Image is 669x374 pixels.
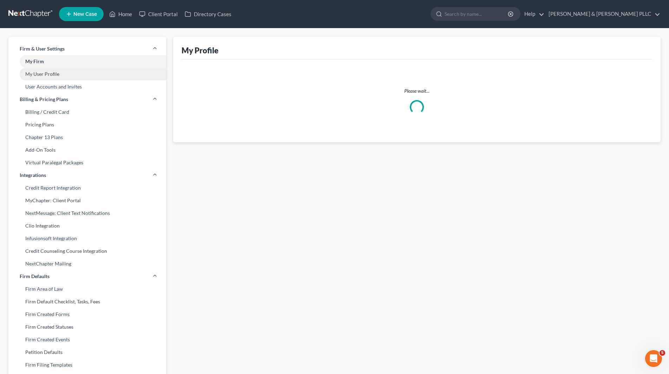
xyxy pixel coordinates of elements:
a: Home [106,8,136,20]
a: Integrations [8,169,166,182]
a: Add-On Tools [8,144,166,156]
span: Billing & Pricing Plans [20,96,68,103]
a: Firm Created Forms [8,308,166,321]
a: Chapter 13 Plans [8,131,166,144]
a: Firm Filing Templates [8,359,166,371]
a: My Firm [8,55,166,68]
a: Firm Created Events [8,333,166,346]
a: NextMessage: Client Text Notifications [8,207,166,219]
a: Infusionsoft Integration [8,232,166,245]
a: My User Profile [8,68,166,80]
span: Integrations [20,172,46,179]
a: Petition Defaults [8,346,166,359]
a: Billing / Credit Card [8,106,166,118]
input: Search by name... [445,7,509,20]
span: 5 [660,350,665,356]
a: Help [521,8,544,20]
span: Firm Defaults [20,273,50,280]
a: Credit Report Integration [8,182,166,194]
a: Billing & Pricing Plans [8,93,166,106]
iframe: Intercom live chat [645,350,662,367]
a: User Accounts and Invites [8,80,166,93]
a: Clio Integration [8,219,166,232]
a: Directory Cases [181,8,235,20]
span: Firm & User Settings [20,45,65,52]
a: Firm Area of Law [8,283,166,295]
a: Firm Defaults [8,270,166,283]
a: NextChapter Mailing [8,257,166,270]
span: New Case [73,12,97,17]
a: Client Portal [136,8,181,20]
a: Virtual Paralegal Packages [8,156,166,169]
a: MyChapter: Client Portal [8,194,166,207]
a: Credit Counseling Course Integration [8,245,166,257]
a: Firm Created Statuses [8,321,166,333]
a: Firm Default Checklist, Tasks, Fees [8,295,166,308]
a: Pricing Plans [8,118,166,131]
div: My Profile [182,45,218,55]
a: [PERSON_NAME] & [PERSON_NAME] PLLC [545,8,660,20]
a: Firm & User Settings [8,42,166,55]
p: Please wait... [187,87,647,94]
